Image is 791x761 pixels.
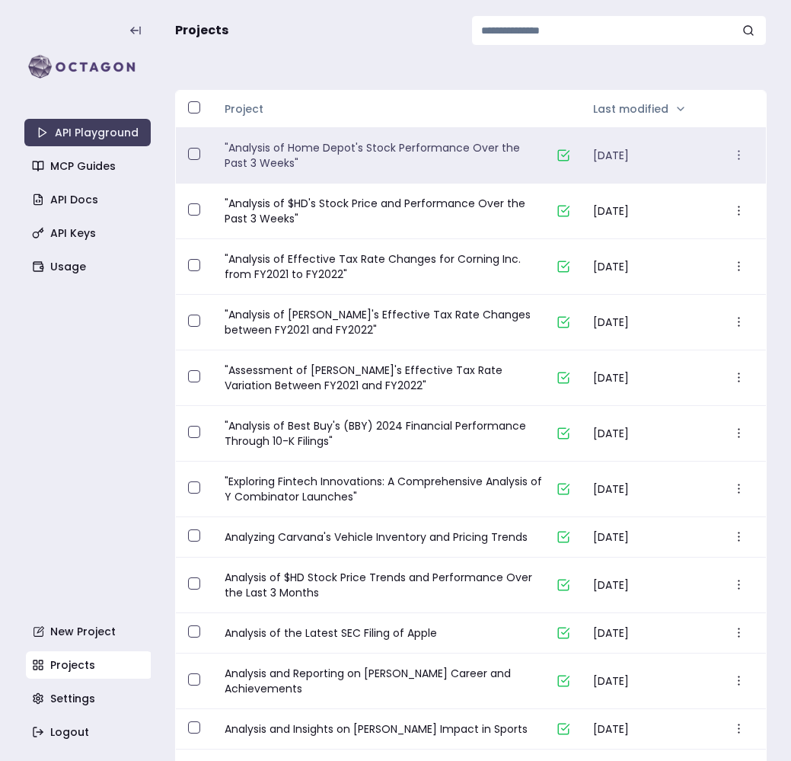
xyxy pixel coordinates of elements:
[581,148,641,163] span: [DATE]
[225,196,544,226] a: "Analysis of $HD's Stock Price and Performance Over the Past 3 Weeks"
[26,253,152,280] a: Usage
[581,529,641,545] span: [DATE]
[593,94,699,124] button: Last modified
[581,370,641,385] span: [DATE]
[26,219,152,247] a: API Keys
[24,52,151,82] img: logo-rect-yK7x_WSZ.svg
[581,259,641,274] span: [DATE]
[581,673,641,689] span: [DATE]
[26,152,152,180] a: MCP Guides
[225,251,544,282] a: "Analysis of Effective Tax Rate Changes for Corning Inc. from FY2021 to FY2022"
[581,625,641,641] span: [DATE]
[581,721,641,737] span: [DATE]
[581,203,641,219] span: [DATE]
[581,577,641,593] span: [DATE]
[26,718,152,746] a: Logout
[225,666,544,696] a: Analysis and Reporting on [PERSON_NAME] Career and Achievements
[225,625,544,641] a: Analysis of the Latest SEC Filing of Apple
[175,21,228,40] span: Projects
[24,119,151,146] a: API Playground
[225,94,276,124] button: Project
[26,618,152,645] a: New Project
[225,570,544,600] a: Analysis of $HD Stock Price Trends and Performance Over the Last 3 Months
[581,481,641,497] span: [DATE]
[581,315,641,330] span: [DATE]
[225,140,544,171] a: "Analysis of Home Depot's Stock Performance Over the Past 3 Weeks"
[225,363,544,393] a: "Assessment of [PERSON_NAME]'s Effective Tax Rate Variation Between FY2021 and FY2022"
[26,651,152,679] a: Projects
[225,307,544,337] a: "Analysis of [PERSON_NAME]'s Effective Tax Rate Changes between FY2021 and FY2022"
[26,685,152,712] a: Settings
[581,426,641,441] span: [DATE]
[225,529,544,545] a: Analyzing Carvana's Vehicle Inventory and Pricing Trends
[225,474,544,504] a: "Exploring Fintech Innovations: A Comprehensive Analysis of Y Combinator Launches"
[225,418,544,449] a: "Analysis of Best Buy's (BBY) 2024 Financial Performance Through 10-K Filings"
[225,721,544,737] a: Analysis and Insights on [PERSON_NAME] Impact in Sports
[26,186,152,213] a: API Docs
